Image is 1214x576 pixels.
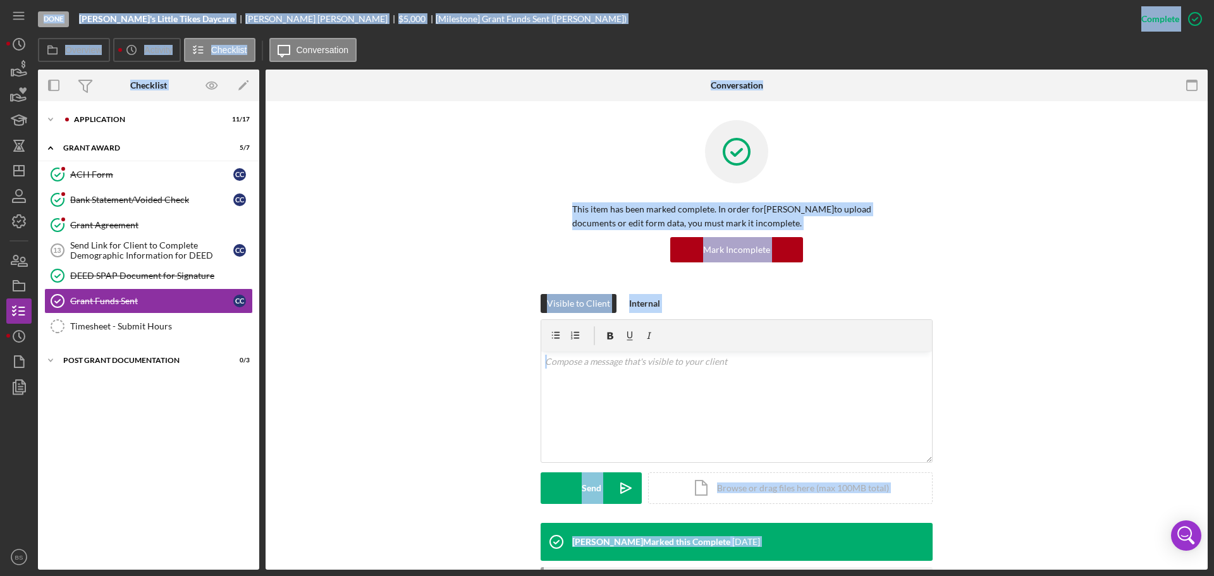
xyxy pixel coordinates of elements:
[184,38,255,62] button: Checklist
[15,554,23,561] text: BS
[623,294,666,313] button: Internal
[1141,6,1179,32] div: Complete
[233,168,246,181] div: C C
[233,295,246,307] div: C C
[245,14,398,24] div: [PERSON_NAME] [PERSON_NAME]
[113,38,180,62] button: Activity
[44,288,253,314] a: Grant Funds SentCC
[436,14,627,24] div: [Milestone] Grant Funds Sent ([PERSON_NAME])
[70,271,252,281] div: DEED SPAP Document for Signature
[44,187,253,212] a: Bank Statement/Voided CheckCC
[130,80,167,90] div: Checklist
[211,45,247,55] label: Checklist
[65,45,102,55] label: Overview
[227,144,250,152] div: 5 / 7
[79,14,235,24] b: [PERSON_NAME]'s Little Tikes Daycare
[38,38,110,62] button: Overview
[144,45,172,55] label: Activity
[732,537,760,547] time: 2025-05-19 16:21
[6,544,32,570] button: BS
[70,169,233,180] div: ACH Form
[70,240,233,260] div: Send Link for Client to Complete Demographic Information for DEED
[227,357,250,364] div: 0 / 3
[38,11,69,27] div: Done
[1171,520,1201,551] div: Open Intercom Messenger
[572,202,901,231] p: This item has been marked complete. In order for [PERSON_NAME] to upload documents or edit form d...
[70,321,252,331] div: Timesheet - Submit Hours
[670,237,803,262] button: Mark Incomplete
[44,212,253,238] a: Grant Agreement
[44,263,253,288] a: DEED SPAP Document for Signature
[1129,6,1208,32] button: Complete
[227,116,250,123] div: 11 / 17
[70,195,233,205] div: Bank Statement/Voided Check
[233,244,246,257] div: C C
[63,144,218,152] div: Grant Award
[547,294,610,313] div: Visible to Client
[44,314,253,339] a: Timesheet - Submit Hours
[74,116,218,123] div: Application
[629,294,660,313] div: Internal
[297,45,349,55] label: Conversation
[70,220,252,230] div: Grant Agreement
[269,38,357,62] button: Conversation
[703,237,770,262] div: Mark Incomplete
[233,193,246,206] div: C C
[572,537,730,547] div: [PERSON_NAME] Marked this Complete
[70,296,233,306] div: Grant Funds Sent
[541,294,616,313] button: Visible to Client
[44,238,253,263] a: 13Send Link for Client to Complete Demographic Information for DEEDCC
[582,472,601,504] div: Send
[711,80,763,90] div: Conversation
[398,13,426,24] span: $5,000
[63,357,218,364] div: Post Grant Documentation
[44,162,253,187] a: ACH FormCC
[541,472,642,504] button: Send
[53,247,61,254] tspan: 13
